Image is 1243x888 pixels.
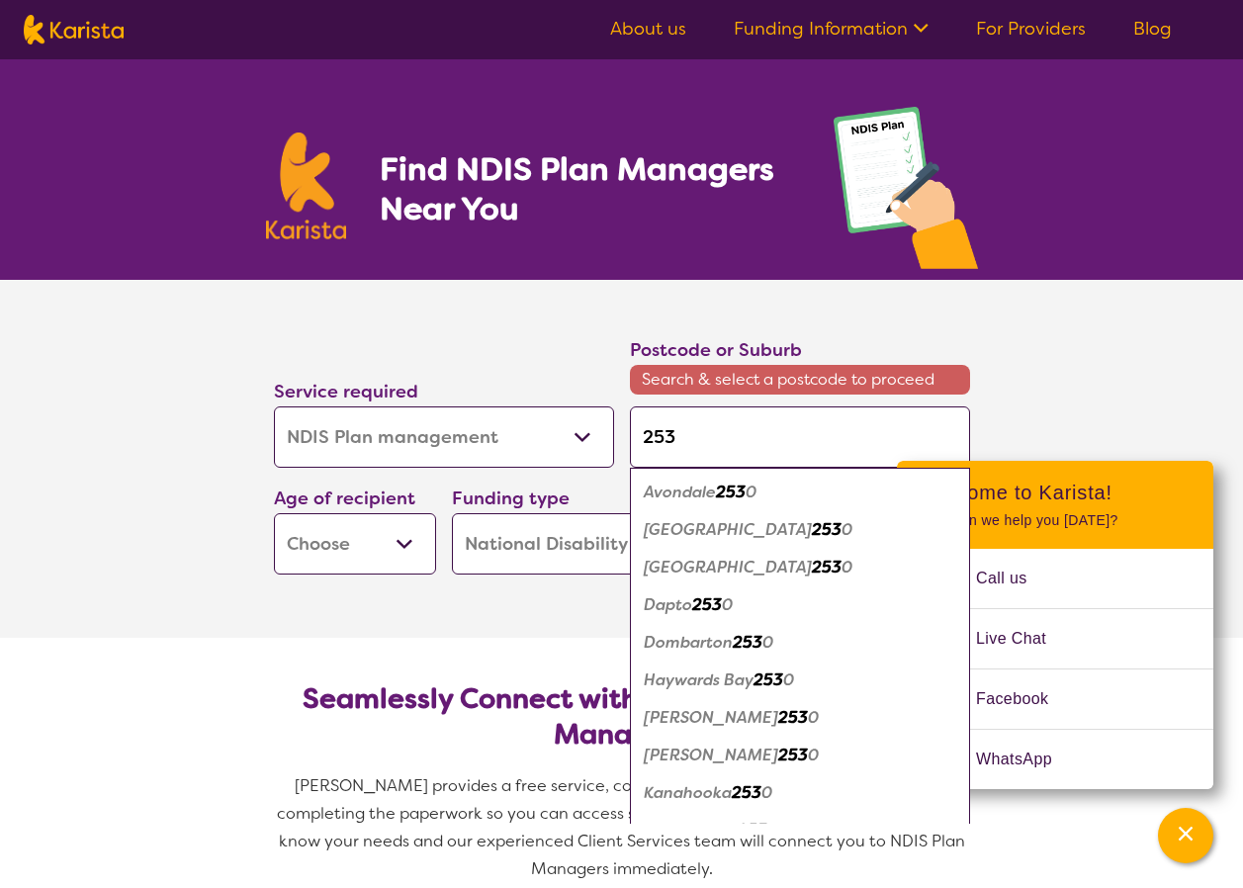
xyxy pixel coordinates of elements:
[640,624,960,662] div: Dombarton 2530
[644,782,732,803] em: Kanahooka
[897,549,1213,789] ul: Choose channel
[921,512,1190,529] p: How can we help you [DATE]?
[976,564,1051,593] span: Call us
[640,511,960,549] div: Brownsville 2530
[783,669,794,690] em: 0
[644,632,733,653] em: Dombarton
[644,707,778,728] em: [PERSON_NAME]
[842,519,852,540] em: 0
[640,774,960,812] div: Kanahooka 2530
[722,594,733,615] em: 0
[274,380,418,403] label: Service required
[976,17,1086,41] a: For Providers
[380,149,793,228] h1: Find NDIS Plan Managers Near You
[277,775,970,879] span: [PERSON_NAME] provides a free service, connecting you to NDIS Plan Managers and completing the pa...
[716,482,746,502] em: 253
[976,684,1072,714] span: Facebook
[640,474,960,511] div: Avondale 2530
[808,745,819,765] em: 0
[897,730,1213,789] a: Web link opens in a new tab.
[640,662,960,699] div: Haywards Bay 2530
[644,482,716,502] em: Avondale
[640,812,960,849] div: Koonawarra 2530
[976,624,1070,654] span: Live Chat
[644,594,692,615] em: Dapto
[1133,17,1172,41] a: Blog
[644,519,812,540] em: [GEOGRAPHIC_DATA]
[754,669,783,690] em: 253
[778,745,808,765] em: 253
[812,519,842,540] em: 253
[644,669,754,690] em: Haywards Bay
[644,557,812,577] em: [GEOGRAPHIC_DATA]
[1158,808,1213,863] button: Channel Menu
[644,745,778,765] em: [PERSON_NAME]
[452,487,570,510] label: Funding type
[732,782,761,803] em: 253
[738,820,767,841] em: 253
[921,481,1190,504] h2: Welcome to Karista!
[808,707,819,728] em: 0
[976,745,1076,774] span: WhatsApp
[762,632,773,653] em: 0
[897,461,1213,789] div: Channel Menu
[630,365,970,395] span: Search & select a postcode to proceed
[610,17,686,41] a: About us
[640,549,960,586] div: Cleveland 2530
[290,681,954,753] h2: Seamlessly Connect with NDIS-Registered Plan Managers
[640,737,960,774] div: Huntley 2530
[767,820,778,841] em: 0
[24,15,124,44] img: Karista logo
[734,17,929,41] a: Funding Information
[274,487,415,510] label: Age of recipient
[842,557,852,577] em: 0
[630,338,802,362] label: Postcode or Suburb
[266,133,347,239] img: Karista logo
[761,782,772,803] em: 0
[640,586,960,624] div: Dapto 2530
[812,557,842,577] em: 253
[630,406,970,468] input: Type
[733,632,762,653] em: 253
[640,699,960,737] div: Horsley 2530
[778,707,808,728] em: 253
[644,820,738,841] em: Koonawarra
[746,482,756,502] em: 0
[692,594,722,615] em: 253
[834,107,978,280] img: plan-management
